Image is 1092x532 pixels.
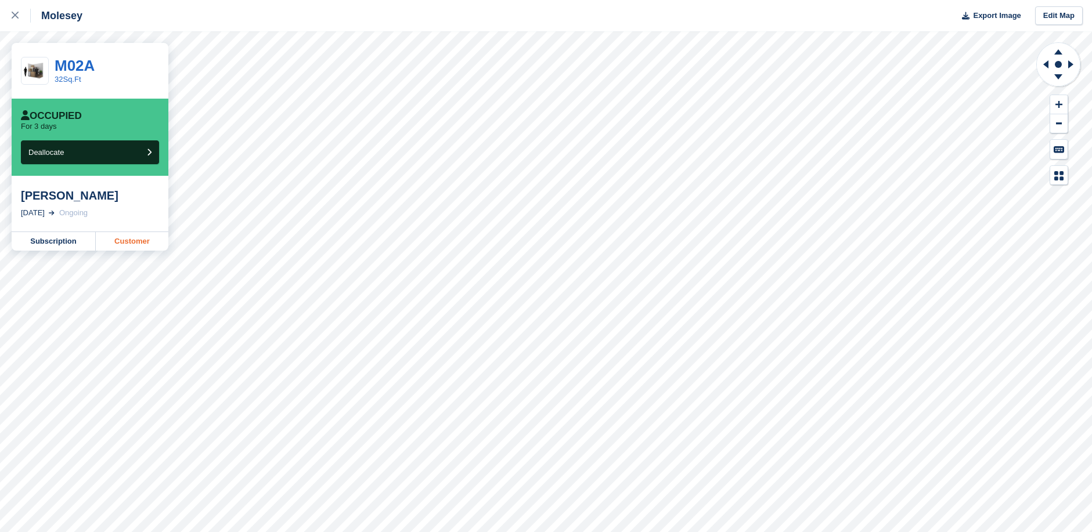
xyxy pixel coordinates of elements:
a: M02A [55,57,95,74]
button: Export Image [955,6,1021,26]
div: [PERSON_NAME] [21,189,159,202]
a: 32Sq.Ft [55,75,81,84]
button: Deallocate [21,140,159,164]
div: [DATE] [21,207,45,219]
button: Keyboard Shortcuts [1050,140,1068,159]
img: 32-sqft-unit.jpg [21,61,48,81]
span: Deallocate [28,148,64,157]
button: Zoom Out [1050,114,1068,133]
div: Ongoing [59,207,88,219]
div: Molesey [31,9,82,23]
span: Export Image [973,10,1021,21]
a: Edit Map [1035,6,1083,26]
a: Customer [96,232,168,251]
button: Map Legend [1050,166,1068,185]
img: arrow-right-light-icn-cde0832a797a2874e46488d9cf13f60e5c3a73dbe684e267c42b8395dfbc2abf.svg [49,211,55,215]
button: Zoom In [1050,95,1068,114]
div: Occupied [21,110,82,122]
p: For 3 days [21,122,56,131]
a: Subscription [12,232,96,251]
